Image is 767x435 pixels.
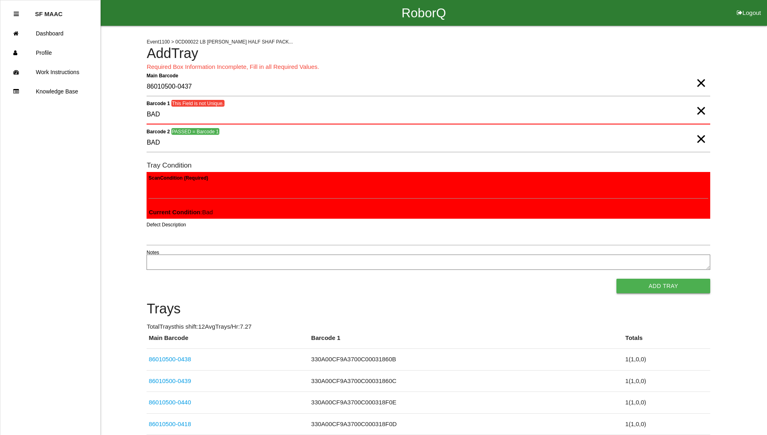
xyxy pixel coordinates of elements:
span: PASSED = Barcode 1 [172,128,219,135]
td: 330A00CF9A3700C000318F0E [309,392,623,414]
td: 330A00CF9A3700C00031860B [309,349,623,371]
td: 1 ( 1 , 0 , 0 ) [623,370,710,392]
p: SF MAAC [35,4,62,17]
a: 86010500-0439 [149,377,191,384]
p: Required Box Information Incomplete, Fill in all Required Values. [147,62,710,72]
span: Clear Input [696,95,706,111]
a: Work Instructions [0,62,100,82]
span: Event 1100 > 0CD00022 LB [PERSON_NAME] HALF SHAF PACK... [147,39,293,45]
td: 330A00CF9A3700C00031860C [309,370,623,392]
a: 86010500-0438 [149,356,191,362]
b: Barcode 2 [147,128,170,134]
a: 86010500-0440 [149,399,191,406]
span: This Field is not Unique. [172,100,225,107]
a: Profile [0,43,100,62]
th: Barcode 1 [309,333,623,349]
h4: Trays [147,301,710,317]
label: Notes [147,249,159,256]
b: Barcode 1 [147,100,170,106]
span: : Bad [149,209,213,215]
b: Current Condition [149,209,200,215]
th: Main Barcode [147,333,309,349]
div: Close [14,4,19,24]
td: 1 ( 1 , 0 , 0 ) [623,413,710,435]
b: Scan Condition (Required) [149,175,208,180]
button: Add Tray [616,279,710,293]
td: 1 ( 1 , 0 , 0 ) [623,392,710,414]
input: Required [147,78,710,96]
a: 86010500-0418 [149,420,191,427]
a: Knowledge Base [0,82,100,101]
td: 330A00CF9A3700C000318F0D [309,413,623,435]
b: Main Barcode [147,72,178,78]
p: Total Trays this shift: 12 Avg Trays /Hr: 7.27 [147,322,710,331]
th: Totals [623,333,710,349]
td: 1 ( 1 , 0 , 0 ) [623,349,710,371]
span: Clear Input [696,123,706,139]
span: Clear Input [696,67,706,83]
a: Dashboard [0,24,100,43]
h4: Add Tray [147,46,710,61]
h6: Tray Condition [147,162,710,169]
label: Defect Description [147,221,186,228]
